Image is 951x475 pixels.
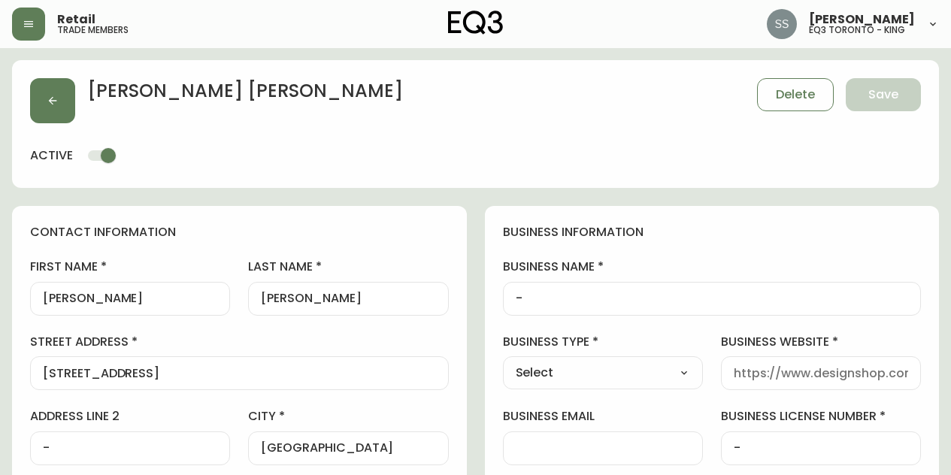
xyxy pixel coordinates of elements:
[87,78,403,111] h2: [PERSON_NAME] [PERSON_NAME]
[30,259,230,275] label: first name
[721,408,921,425] label: business license number
[809,14,915,26] span: [PERSON_NAME]
[503,408,703,425] label: business email
[767,9,797,39] img: f1b6f2cda6f3b51f95337c5892ce6799
[248,259,448,275] label: last name
[809,26,905,35] h5: eq3 toronto - king
[248,408,448,425] label: city
[776,86,815,103] span: Delete
[57,14,95,26] span: Retail
[503,259,922,275] label: business name
[30,408,230,425] label: address line 2
[57,26,129,35] h5: trade members
[503,334,703,350] label: business type
[734,366,908,380] input: https://www.designshop.com
[503,224,922,241] h4: business information
[448,11,504,35] img: logo
[721,334,921,350] label: business website
[30,147,73,164] h4: active
[30,334,449,350] label: street address
[30,224,449,241] h4: contact information
[757,78,834,111] button: Delete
